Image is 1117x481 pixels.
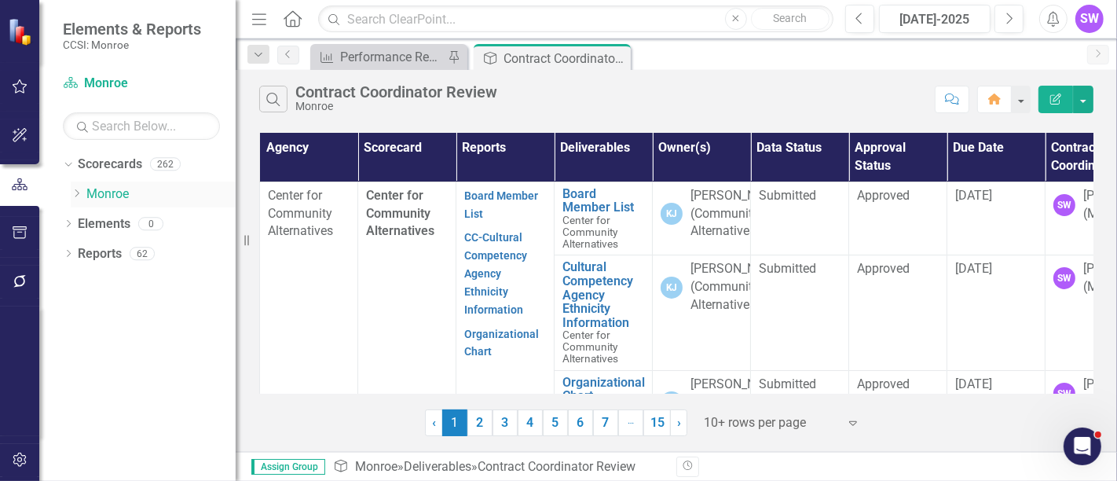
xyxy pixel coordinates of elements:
[857,376,910,391] span: Approved
[518,409,543,436] a: 4
[8,17,36,46] img: ClearPoint Strategy
[562,376,645,403] a: Organizational Chart
[63,20,201,39] span: Elements & Reports
[1075,5,1104,33] button: SW
[78,156,142,174] a: Scorecards
[773,12,807,24] span: Search
[555,182,653,255] td: Double-Click to Edit Right Click for Context Menu
[562,260,644,329] a: Cultural Competency Agency Ethnicity Information
[251,459,325,475] span: Assign Group
[884,10,985,29] div: [DATE]-2025
[493,409,518,436] a: 3
[661,277,683,299] div: KJ
[318,6,833,33] input: Search ClearPoint...
[947,370,1046,444] td: Double-Click to Edit
[432,415,436,430] span: ‹
[404,459,471,474] a: Deliverables
[150,158,181,171] div: 262
[130,247,155,260] div: 62
[849,182,947,255] td: Double-Click to Edit
[562,329,618,365] span: Center for Community Alternatives
[467,409,493,436] a: 2
[478,459,635,474] div: Contract Coordinator Review
[653,370,751,444] td: Double-Click to Edit
[86,185,236,204] a: Monroe
[456,182,555,444] td: Double-Click to Edit
[63,75,220,93] a: Monroe
[78,215,130,233] a: Elements
[355,459,397,474] a: Monroe
[504,49,627,68] div: Contract Coordinator Review
[555,370,653,444] td: Double-Click to Edit Right Click for Context Menu
[593,409,618,436] a: 7
[1053,267,1075,289] div: SW
[464,189,538,220] a: Board Member List
[661,391,683,413] div: KJ
[759,261,816,276] span: Submitted
[653,255,751,370] td: Double-Click to Edit
[366,188,434,239] span: Center for Community Alternatives
[562,214,618,250] span: Center for Community Alternatives
[643,409,671,436] a: 15
[849,255,947,370] td: Double-Click to Edit
[653,182,751,255] td: Double-Click to Edit
[751,8,830,30] button: Search
[295,101,497,112] div: Monroe
[260,182,358,444] td: Double-Click to Edit
[751,182,849,255] td: Double-Click to Edit
[1053,383,1075,405] div: SW
[759,376,816,391] span: Submitted
[268,187,350,241] p: Center for Community Alternatives
[751,255,849,370] td: Double-Click to Edit
[690,187,785,241] div: [PERSON_NAME] (Community Alternatives)
[314,47,444,67] a: Performance Report
[63,39,201,51] small: CCSI: Monroe
[759,188,816,203] span: Submitted
[562,187,644,215] a: Board Member List
[751,370,849,444] td: Double-Click to Edit
[555,255,653,370] td: Double-Click to Edit Right Click for Context Menu
[690,260,785,314] div: [PERSON_NAME] (Community Alternatives)
[295,83,497,101] div: Contract Coordinator Review
[568,409,593,436] a: 6
[464,231,527,315] a: CC-Cultural Competency Agency Ethnicity Information
[955,188,992,203] span: [DATE]
[947,182,1046,255] td: Double-Click to Edit
[677,415,681,430] span: ›
[78,245,122,263] a: Reports
[690,376,785,430] div: [PERSON_NAME] (Community Alternatives)
[661,203,683,225] div: KJ
[947,255,1046,370] td: Double-Click to Edit
[1053,194,1075,216] div: SW
[955,376,992,391] span: [DATE]
[333,458,665,476] div: » »
[340,47,444,67] div: Performance Report
[857,188,910,203] span: Approved
[543,409,568,436] a: 5
[138,217,163,230] div: 0
[879,5,991,33] button: [DATE]-2025
[464,328,539,358] a: Organizational Chart
[442,409,467,436] span: 1
[849,370,947,444] td: Double-Click to Edit
[63,112,220,140] input: Search Below...
[955,261,992,276] span: [DATE]
[857,261,910,276] span: Approved
[1064,428,1101,465] iframe: Intercom live chat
